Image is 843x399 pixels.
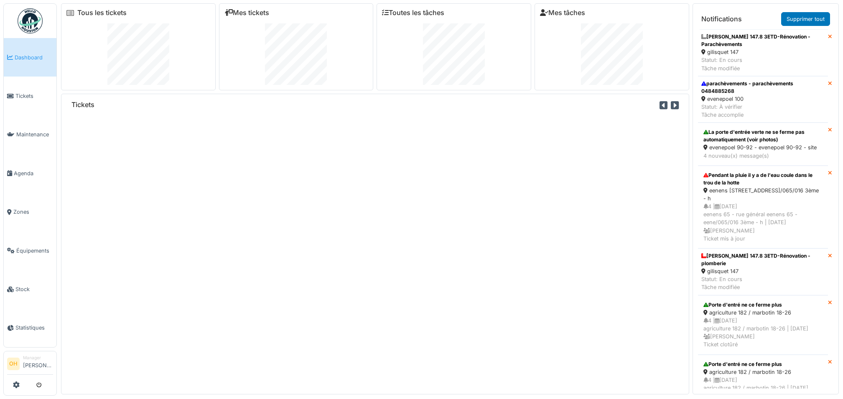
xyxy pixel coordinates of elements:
[16,247,53,255] span: Équipements
[703,143,823,151] div: evenepoel 90-92 - evenepoel 90-92 - site
[4,38,56,77] a: Dashboard
[4,309,56,347] a: Statistiques
[7,358,20,370] li: OH
[703,301,823,309] div: Porte d'entré ne ce ferme plus
[15,92,53,100] span: Tickets
[701,33,825,48] div: [PERSON_NAME] 147.8 3ETD-Rénovation - Parachèvements
[698,166,828,248] a: Pendant la pluie il y a de l'eau coule dans le trou de la hotte eenens [STREET_ADDRESS]/065/016 3...
[15,324,53,332] span: Statistiques
[14,169,53,177] span: Agenda
[703,309,823,317] div: agriculture 182 / marbotin 18-26
[781,12,830,26] a: Supprimer tout
[703,317,823,349] div: 4 | [DATE] agriculture 182 / marbotin 18-26 | [DATE] [PERSON_NAME] Ticket clotûré
[703,368,823,376] div: agriculture 182 / marbotin 18-26
[703,152,823,160] div: 4 nouveau(x) message(s)
[4,193,56,231] a: Zones
[698,248,828,295] a: [PERSON_NAME] 147.8 3ETD-Rénovation - plomberie gilisquet 147 Statut: En coursTâche modifiée
[4,77,56,115] a: Tickets
[701,56,825,72] div: Statut: En cours Tâche modifiée
[703,171,823,187] div: Pendant la pluie il y a de l'eau coule dans le trou de la hotte
[701,103,825,119] div: Statut: À vérifier Tâche accomplie
[703,361,823,368] div: Porte d'entré ne ce ferme plus
[540,9,585,17] a: Mes tâches
[71,101,94,109] h6: Tickets
[13,208,53,216] span: Zones
[701,252,825,267] div: [PERSON_NAME] 147.8 3ETD-Rénovation - plomberie
[698,295,828,355] a: Porte d'entré ne ce ferme plus agriculture 182 / marbotin 18-26 4 |[DATE]agriculture 182 / marbot...
[224,9,269,17] a: Mes tickets
[4,154,56,192] a: Agenda
[77,9,127,17] a: Tous les tickets
[23,355,53,361] div: Manager
[15,285,53,293] span: Stock
[698,123,828,165] a: La porte d'entrée verte ne se ferme pas automatiquement (voir photos) evenepoel 90-92 - evenepoel...
[701,15,742,23] h6: Notifications
[703,202,823,243] div: 4 | [DATE] eenens 65 - rue général eenens 65 - eene/065/016 3ème - h | [DATE] [PERSON_NAME] Ticke...
[15,54,53,61] span: Dashboard
[698,29,828,76] a: [PERSON_NAME] 147.8 3ETD-Rénovation - Parachèvements gilisquet 147 Statut: En coursTâche modifiée
[701,80,825,95] div: parachèvements - parachèvements 0484885268
[698,76,828,123] a: parachèvements - parachèvements 0484885268 evenepoel 100 Statut: À vérifierTâche accomplie
[7,355,53,375] a: OH Manager[PERSON_NAME]
[701,275,825,291] div: Statut: En cours Tâche modifiée
[703,128,823,143] div: La porte d'entrée verte ne se ferme pas automatiquement (voir photos)
[703,187,823,202] div: eenens [STREET_ADDRESS]/065/016 3ème - h
[701,48,825,56] div: gilisquet 147
[701,267,825,275] div: gilisquet 147
[4,231,56,270] a: Équipements
[4,115,56,154] a: Maintenance
[23,355,53,373] li: [PERSON_NAME]
[18,8,43,33] img: Badge_color-CXgf-gQk.svg
[4,270,56,308] a: Stock
[382,9,444,17] a: Toutes les tâches
[16,130,53,138] span: Maintenance
[701,95,825,103] div: evenepoel 100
